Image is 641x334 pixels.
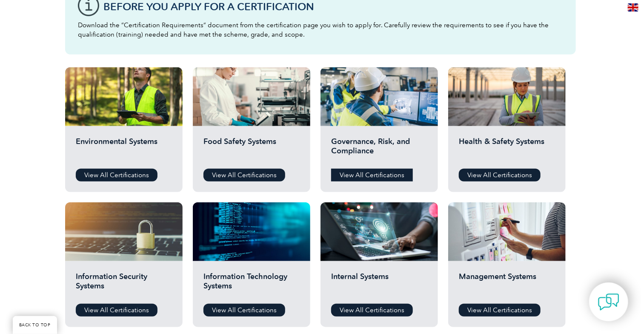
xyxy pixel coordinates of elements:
h2: Food Safety Systems [203,137,300,162]
p: Download the “Certification Requirements” document from the certification page you wish to apply ... [78,20,563,39]
a: View All Certifications [331,304,413,317]
h2: Information Technology Systems [203,272,300,297]
h2: Health & Safety Systems [459,137,555,162]
h3: Before You Apply For a Certification [103,1,563,12]
h2: Governance, Risk, and Compliance [331,137,427,162]
a: View All Certifications [76,304,157,317]
a: BACK TO TOP [13,316,57,334]
h2: Environmental Systems [76,137,172,162]
a: View All Certifications [76,169,157,181]
h2: Management Systems [459,272,555,297]
h2: Information Security Systems [76,272,172,297]
a: View All Certifications [203,169,285,181]
a: View All Certifications [459,304,541,317]
img: en [628,3,638,12]
a: View All Certifications [459,169,541,181]
a: View All Certifications [203,304,285,317]
a: View All Certifications [331,169,413,181]
img: contact-chat.png [598,291,619,313]
h2: Internal Systems [331,272,427,297]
